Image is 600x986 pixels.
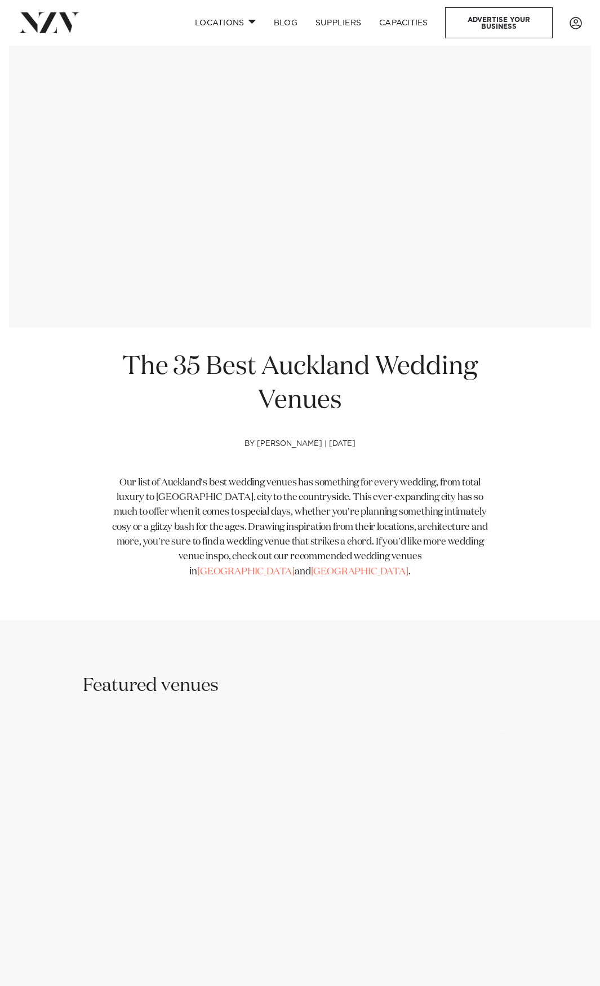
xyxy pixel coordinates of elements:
[306,11,370,35] a: SUPPLIERS
[370,11,437,35] a: Capacities
[186,11,265,35] a: Locations
[265,11,306,35] a: BLOG
[83,674,219,698] h2: Featured venues
[197,567,295,577] a: [GEOGRAPHIC_DATA]
[18,12,79,33] img: nzv-logo.png
[445,7,553,38] a: Advertise your business
[108,476,493,579] p: Our list of Auckland's best wedding venues has something for every wedding, from total luxury to ...
[311,567,408,577] a: [GEOGRAPHIC_DATA]
[108,440,493,476] h4: by [PERSON_NAME] | [DATE]
[108,350,493,417] h1: The 35 Best Auckland Wedding Venues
